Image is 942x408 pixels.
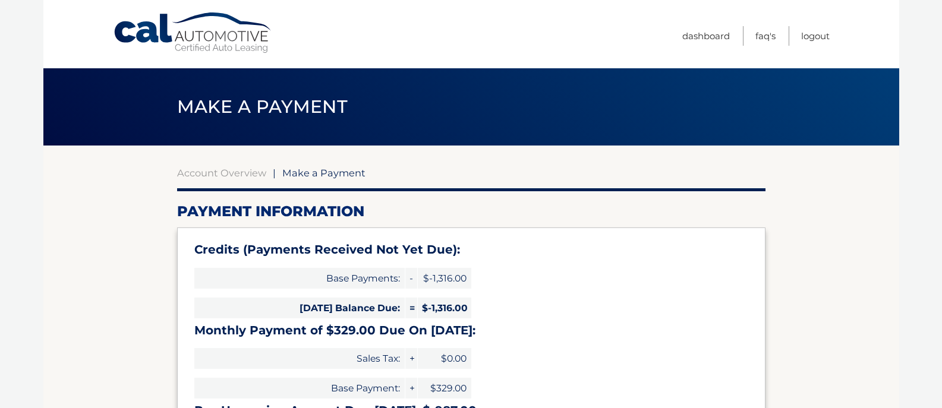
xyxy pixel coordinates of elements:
span: $0.00 [418,348,471,369]
span: Make a Payment [177,96,348,118]
span: Make a Payment [282,167,366,179]
h3: Credits (Payments Received Not Yet Due): [194,242,748,257]
h3: Monthly Payment of $329.00 Due On [DATE]: [194,323,748,338]
h2: Payment Information [177,203,765,220]
span: + [405,378,417,398]
span: Base Payment: [194,378,405,398]
span: $-1,316.00 [418,298,471,318]
span: - [405,268,417,289]
span: Sales Tax: [194,348,405,369]
a: Account Overview [177,167,266,179]
span: $-1,316.00 [418,268,471,289]
span: + [405,348,417,369]
span: = [405,298,417,318]
span: [DATE] Balance Due: [194,298,405,318]
a: Cal Automotive [113,12,273,54]
a: Logout [801,26,830,46]
span: Base Payments: [194,268,405,289]
a: FAQ's [755,26,776,46]
a: Dashboard [682,26,730,46]
span: $329.00 [418,378,471,398]
span: | [273,167,276,179]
